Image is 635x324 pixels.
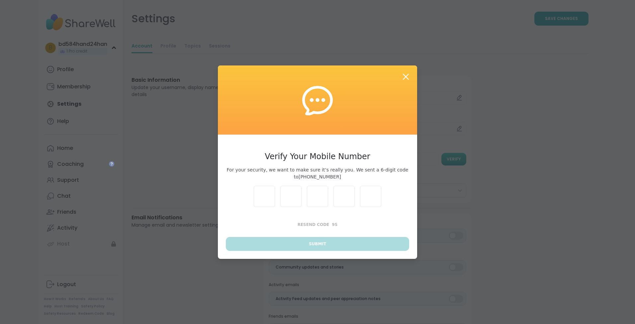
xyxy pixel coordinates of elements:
[309,241,326,247] span: Submit
[226,218,409,232] button: Resend Code9s
[298,222,329,227] span: Resend Code
[226,151,409,162] h3: Verify Your Mobile Number
[226,166,409,180] span: For your security, we want to make sure it’s really you. We sent a 6-digit code to [PHONE_NUMBER]
[332,222,337,227] span: 9 s
[109,161,114,166] iframe: Spotlight
[226,237,409,251] button: Submit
